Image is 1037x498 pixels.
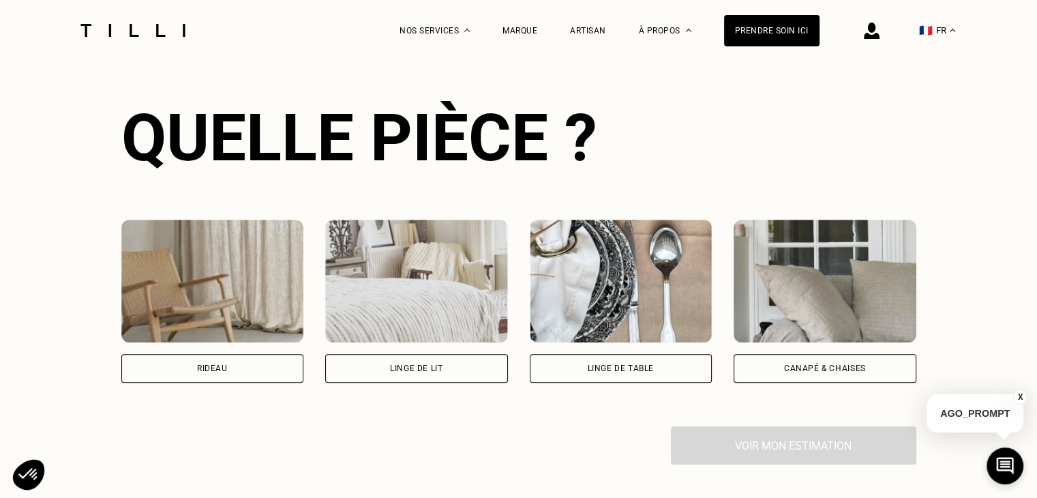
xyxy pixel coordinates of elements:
img: Menu déroulant [464,29,470,32]
button: X [1013,390,1027,405]
img: Tilli retouche votre Rideau [121,220,304,342]
a: Marque [502,26,537,35]
a: Artisan [570,26,606,35]
p: AGO_PROMPT [927,394,1023,433]
img: Tilli retouche votre Linge de lit [325,220,508,342]
div: Linge de lit [390,364,442,372]
img: Logo du service de couturière Tilli [76,24,190,37]
div: Canapé & chaises [784,364,866,372]
div: Quelle pièce ? [121,100,916,176]
span: 🇫🇷 [919,24,933,37]
a: Prendre soin ici [724,15,820,46]
div: Linge de table [588,364,654,372]
img: Tilli retouche votre Canapé & chaises [734,220,916,342]
img: Menu déroulant à propos [686,29,691,32]
div: Rideau [197,364,228,372]
img: Tilli retouche votre Linge de table [530,220,712,342]
img: icône connexion [864,23,880,39]
img: menu déroulant [950,29,955,32]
